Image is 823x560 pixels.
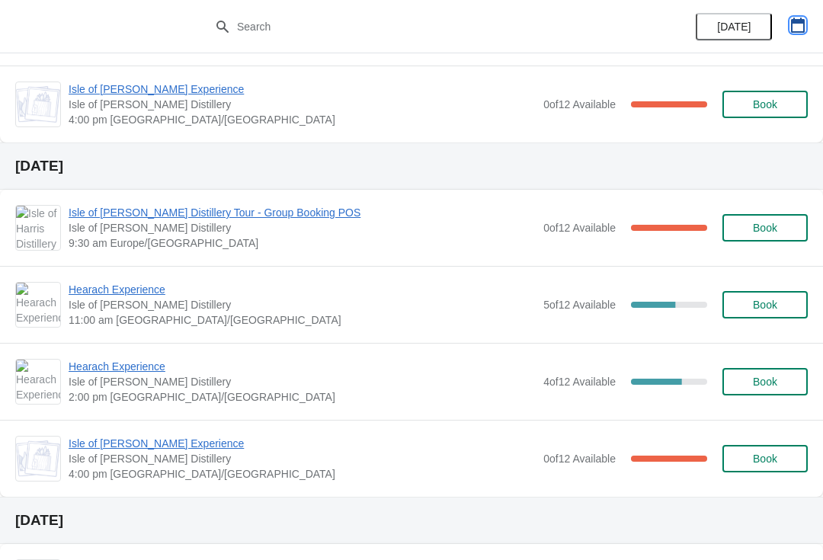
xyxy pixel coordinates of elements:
[69,359,536,374] span: Hearach Experience
[69,374,536,389] span: Isle of [PERSON_NAME] Distillery
[69,297,536,312] span: Isle of [PERSON_NAME] Distillery
[69,82,536,97] span: Isle of [PERSON_NAME] Experience
[236,13,617,40] input: Search
[16,206,60,250] img: Isle of Harris Distillery Tour - Group Booking POS | Isle of Harris Distillery | 9:30 am Europe/L...
[753,98,777,110] span: Book
[753,222,777,234] span: Book
[753,453,777,465] span: Book
[543,376,616,388] span: 4 of 12 Available
[69,466,536,482] span: 4:00 pm [GEOGRAPHIC_DATA]/[GEOGRAPHIC_DATA]
[69,389,536,405] span: 2:00 pm [GEOGRAPHIC_DATA]/[GEOGRAPHIC_DATA]
[16,360,60,404] img: Hearach Experience | Isle of Harris Distillery | 2:00 pm Europe/London
[543,222,616,234] span: 0 of 12 Available
[543,453,616,465] span: 0 of 12 Available
[69,112,536,127] span: 4:00 pm [GEOGRAPHIC_DATA]/[GEOGRAPHIC_DATA]
[16,86,60,123] img: Isle of Harris Gin Experience | Isle of Harris Distillery | 4:00 pm Europe/London
[722,291,808,318] button: Book
[717,21,751,33] span: [DATE]
[69,451,536,466] span: Isle of [PERSON_NAME] Distillery
[15,513,808,528] h2: [DATE]
[543,299,616,311] span: 5 of 12 Available
[69,235,536,251] span: 9:30 am Europe/[GEOGRAPHIC_DATA]
[722,91,808,118] button: Book
[69,97,536,112] span: Isle of [PERSON_NAME] Distillery
[69,205,536,220] span: Isle of [PERSON_NAME] Distillery Tour - Group Booking POS
[16,440,60,477] img: Isle of Harris Gin Experience | Isle of Harris Distillery | 4:00 pm Europe/London
[69,436,536,451] span: Isle of [PERSON_NAME] Experience
[15,158,808,174] h2: [DATE]
[69,220,536,235] span: Isle of [PERSON_NAME] Distillery
[722,214,808,242] button: Book
[543,98,616,110] span: 0 of 12 Available
[753,376,777,388] span: Book
[16,283,60,327] img: Hearach Experience | Isle of Harris Distillery | 11:00 am Europe/London
[696,13,772,40] button: [DATE]
[722,368,808,395] button: Book
[753,299,777,311] span: Book
[722,445,808,472] button: Book
[69,282,536,297] span: Hearach Experience
[69,312,536,328] span: 11:00 am [GEOGRAPHIC_DATA]/[GEOGRAPHIC_DATA]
